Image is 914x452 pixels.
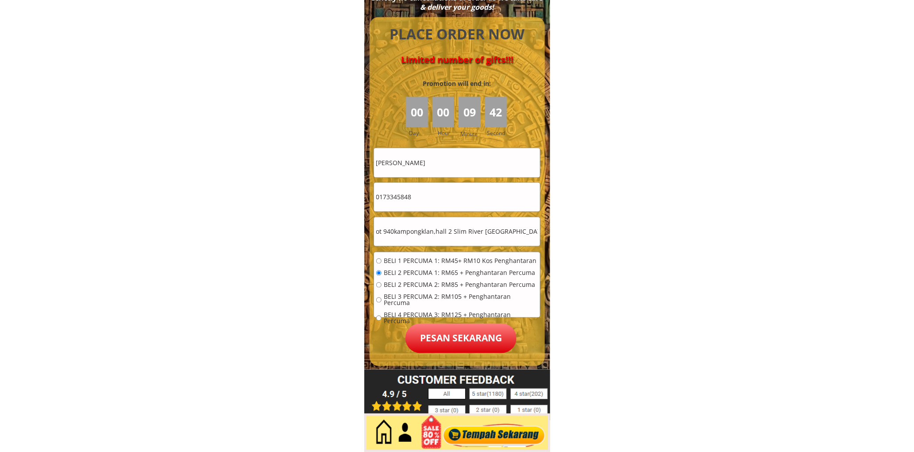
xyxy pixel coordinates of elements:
p: Pesan sekarang [405,324,517,353]
h3: Promotion will end in: [407,79,507,89]
h4: Limited number of gifts!!! [380,54,535,65]
input: Telefon [374,183,540,212]
input: Alamat [374,217,540,246]
h3: Day [409,129,431,137]
span: BELI 2 PERCUMA 2: RM85 + Penghantaran Percuma [384,282,538,288]
h3: Second [487,129,509,137]
h3: Minute [460,130,480,138]
span: BELI 2 PERCUMA 1: RM65 + Penghantaran Percuma [384,270,538,276]
h4: PLACE ORDER NOW [380,24,535,44]
h3: Hour [438,129,456,137]
input: Nama [374,148,540,177]
span: BELI 4 PERCUMA 3: RM125 + Penghantaran Percuma [384,312,538,325]
span: BELI 3 PERCUMA 2: RM105 + Penghantaran Percuma [384,294,538,306]
span: BELI 1 PERCUMA 1: RM45+ RM10 Kos Penghantaran [384,258,538,264]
